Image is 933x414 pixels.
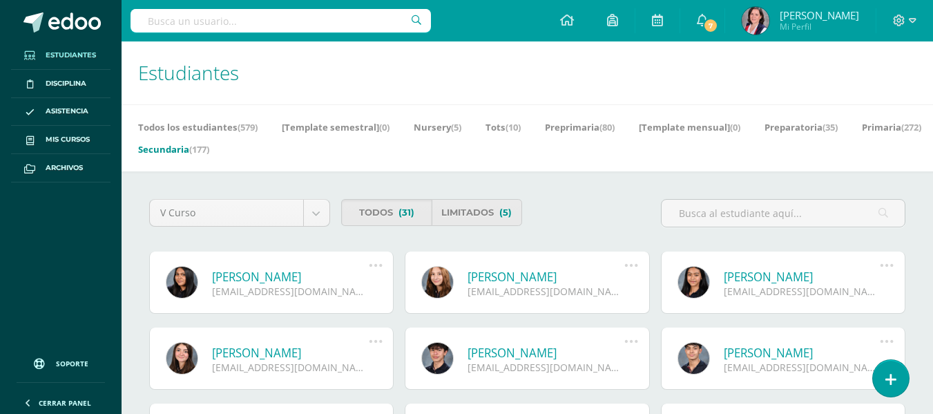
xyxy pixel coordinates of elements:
[599,121,615,133] span: (80)
[138,116,258,138] a: Todos los estudiantes(579)
[432,199,522,226] a: Limitados(5)
[398,200,414,225] span: (31)
[46,78,86,89] span: Disciplina
[379,121,389,133] span: (0)
[414,116,461,138] a: Nursery(5)
[730,121,740,133] span: (0)
[724,285,881,298] div: [EMAIL_ADDRESS][DOMAIN_NAME]
[46,50,96,61] span: Estudiantes
[160,200,293,226] span: V Curso
[468,269,624,285] a: [PERSON_NAME]
[468,285,624,298] div: [EMAIL_ADDRESS][DOMAIN_NAME]
[545,116,615,138] a: Preprimaria(80)
[11,98,110,126] a: Asistencia
[662,200,905,227] input: Busca al estudiante aquí...
[138,138,209,160] a: Secundaria(177)
[499,200,512,225] span: (5)
[212,285,369,298] div: [EMAIL_ADDRESS][DOMAIN_NAME]
[11,70,110,98] a: Disciplina
[189,143,209,156] span: (177)
[862,116,921,138] a: Primaria(272)
[238,121,258,133] span: (579)
[11,41,110,70] a: Estudiantes
[506,121,521,133] span: (10)
[11,154,110,182] a: Archivos
[212,361,369,374] div: [EMAIL_ADDRESS][DOMAIN_NAME]
[282,116,389,138] a: [Template semestral](0)
[341,199,432,226] a: Todos(31)
[724,269,881,285] a: [PERSON_NAME]
[451,121,461,133] span: (5)
[39,398,91,408] span: Cerrar panel
[764,116,838,138] a: Preparatoria(35)
[901,121,921,133] span: (272)
[724,361,881,374] div: [EMAIL_ADDRESS][DOMAIN_NAME]
[212,269,369,285] a: [PERSON_NAME]
[46,162,83,173] span: Archivos
[138,59,239,86] span: Estudiantes
[17,345,105,379] a: Soporte
[639,116,740,138] a: [Template mensual](0)
[468,345,624,361] a: [PERSON_NAME]
[702,18,718,33] span: 7
[780,21,859,32] span: Mi Perfil
[780,8,859,22] span: [PERSON_NAME]
[46,134,90,145] span: Mis cursos
[150,200,329,226] a: V Curso
[485,116,521,138] a: Tots(10)
[742,7,769,35] img: 6911ad4cf6da2f75dfa65875cab9b3d1.png
[468,361,624,374] div: [EMAIL_ADDRESS][DOMAIN_NAME]
[212,345,369,361] a: [PERSON_NAME]
[46,106,88,117] span: Asistencia
[823,121,838,133] span: (35)
[131,9,431,32] input: Busca un usuario...
[724,345,881,361] a: [PERSON_NAME]
[56,359,88,368] span: Soporte
[11,126,110,154] a: Mis cursos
